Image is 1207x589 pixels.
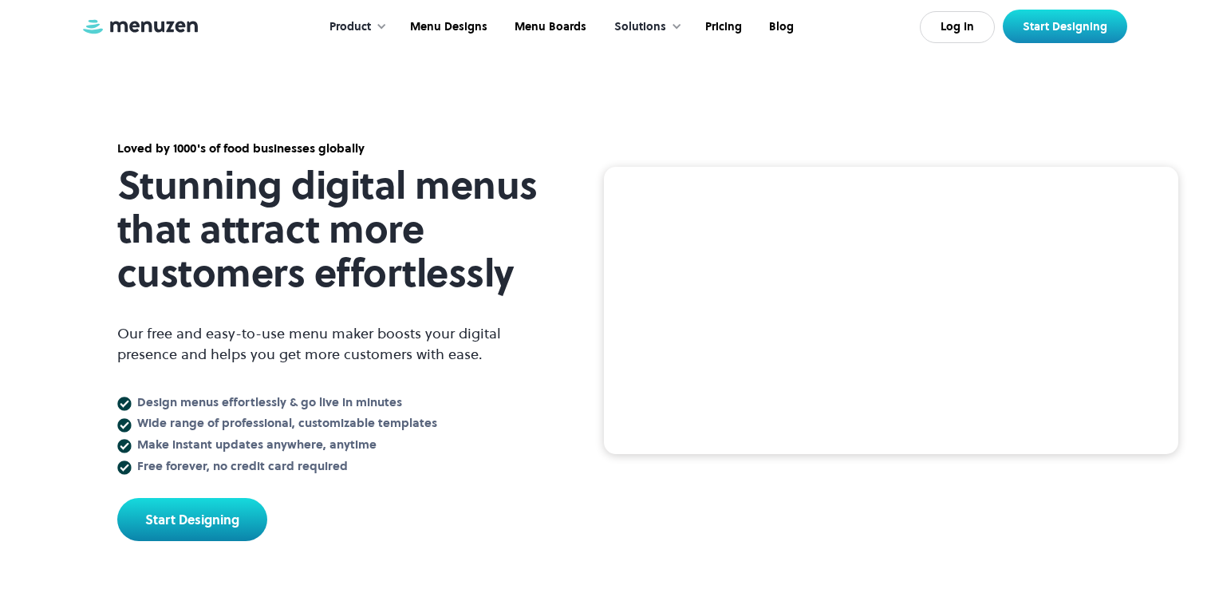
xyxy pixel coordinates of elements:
strong: Design menus effortlessly & go live in minutes [137,393,402,410]
div: Product [314,2,395,52]
p: Our free and easy-to-use menu maker boosts your digital presence and helps you get more customers... [117,323,556,365]
div: Product [329,18,371,36]
strong: Free forever, no credit card required [137,457,348,474]
a: Blog [754,2,806,52]
a: Pricing [690,2,754,52]
a: Menu Designs [395,2,499,52]
strong: Wide range of professional, customizable templates [137,414,437,431]
h1: Stunning digital menus that attract more customers effortlessly [117,164,556,296]
a: Start Designing [1003,10,1127,43]
strong: Make instant updates anywhere, anytime [137,436,377,453]
a: Menu Boards [499,2,598,52]
div: Loved by 1000's of food businesses globally [117,140,556,157]
a: Start Designing [117,498,267,541]
a: Log In [920,11,995,43]
div: Solutions [614,18,666,36]
div: Solutions [598,2,690,52]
